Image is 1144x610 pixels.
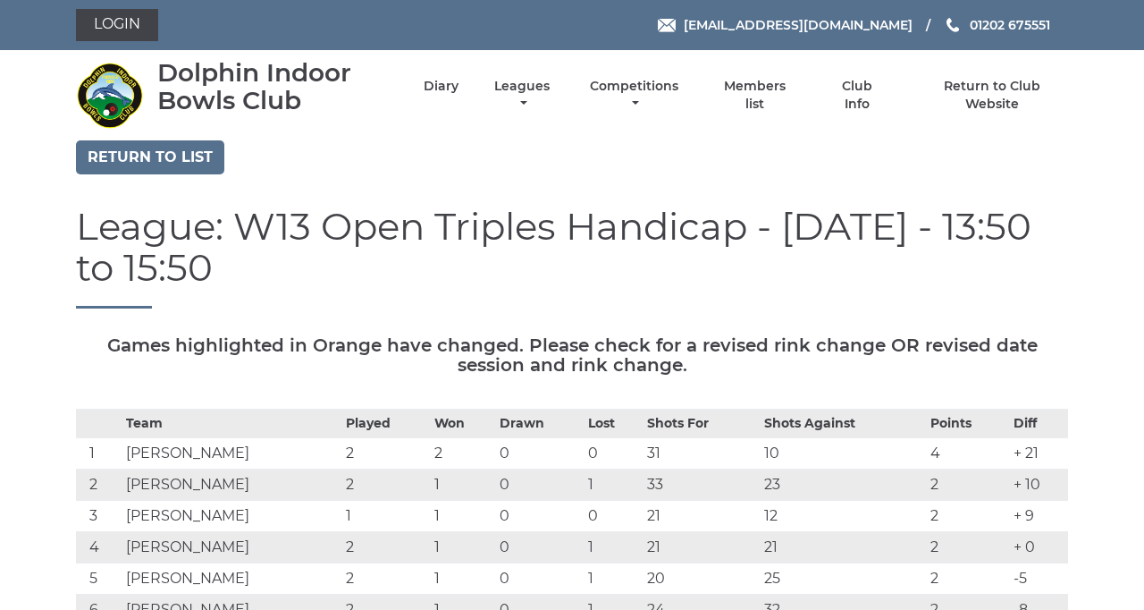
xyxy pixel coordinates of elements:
[122,532,341,563] td: [PERSON_NAME]
[495,438,584,470] td: 0
[760,410,926,438] th: Shots Against
[926,563,1009,595] td: 2
[76,335,1068,375] h5: Games highlighted in Orange have changed. Please check for a revised rink change OR revised date ...
[828,78,886,113] a: Club Info
[684,17,913,33] span: [EMAIL_ADDRESS][DOMAIN_NAME]
[341,410,430,438] th: Played
[926,438,1009,470] td: 4
[76,532,122,563] td: 4
[341,532,430,563] td: 2
[584,563,643,595] td: 1
[122,410,341,438] th: Team
[1009,563,1068,595] td: -5
[341,470,430,501] td: 2
[760,501,926,532] td: 12
[584,470,643,501] td: 1
[424,78,458,95] a: Diary
[76,62,143,129] img: Dolphin Indoor Bowls Club
[1009,501,1068,532] td: + 9
[584,410,643,438] th: Lost
[917,78,1068,113] a: Return to Club Website
[714,78,796,113] a: Members list
[658,19,676,32] img: Email
[430,438,495,470] td: 2
[760,532,926,563] td: 21
[926,470,1009,501] td: 2
[122,438,341,470] td: [PERSON_NAME]
[122,470,341,501] td: [PERSON_NAME]
[970,17,1050,33] span: 01202 675551
[76,501,122,532] td: 3
[760,470,926,501] td: 23
[495,563,584,595] td: 0
[946,18,959,32] img: Phone us
[341,563,430,595] td: 2
[643,470,760,501] td: 33
[584,501,643,532] td: 0
[495,532,584,563] td: 0
[926,501,1009,532] td: 2
[643,532,760,563] td: 21
[926,410,1009,438] th: Points
[495,410,584,438] th: Drawn
[585,78,683,113] a: Competitions
[157,59,392,114] div: Dolphin Indoor Bowls Club
[76,563,122,595] td: 5
[430,563,495,595] td: 1
[76,470,122,501] td: 2
[76,9,158,41] a: Login
[584,438,643,470] td: 0
[760,438,926,470] td: 10
[430,410,495,438] th: Won
[76,140,224,174] a: Return to list
[430,532,495,563] td: 1
[926,532,1009,563] td: 2
[341,438,430,470] td: 2
[643,563,760,595] td: 20
[122,501,341,532] td: [PERSON_NAME]
[643,438,760,470] td: 31
[760,563,926,595] td: 25
[490,78,554,113] a: Leagues
[658,15,913,35] a: Email [EMAIL_ADDRESS][DOMAIN_NAME]
[430,501,495,532] td: 1
[76,206,1068,309] h1: League: W13 Open Triples Handicap - [DATE] - 13:50 to 15:50
[1009,410,1068,438] th: Diff
[1009,470,1068,501] td: + 10
[122,563,341,595] td: [PERSON_NAME]
[495,501,584,532] td: 0
[76,438,122,470] td: 1
[341,501,430,532] td: 1
[1009,438,1068,470] td: + 21
[1009,532,1068,563] td: + 0
[944,15,1050,35] a: Phone us 01202 675551
[643,501,760,532] td: 21
[430,470,495,501] td: 1
[643,410,760,438] th: Shots For
[584,532,643,563] td: 1
[495,470,584,501] td: 0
